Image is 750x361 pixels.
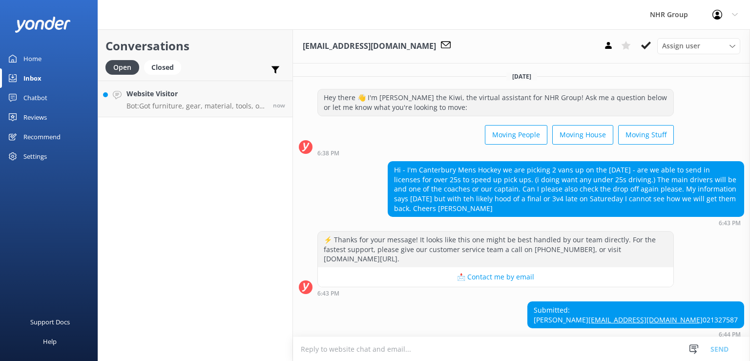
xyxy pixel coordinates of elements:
[23,88,47,107] div: Chatbot
[23,68,42,88] div: Inbox
[588,315,703,324] a: [EMAIL_ADDRESS][DOMAIN_NAME]
[23,49,42,68] div: Home
[318,89,673,115] div: Hey there 👋 I'm [PERSON_NAME] the Kiwi, the virtual assistant for NHR Group! Ask me a question be...
[43,332,57,351] div: Help
[317,291,339,297] strong: 6:43 PM
[23,147,47,166] div: Settings
[719,220,741,226] strong: 6:43 PM
[318,267,673,287] button: 📩 Contact me by email
[317,149,674,156] div: Sep 01 2025 06:38pm (UTC +12:00) Pacific/Auckland
[657,38,740,54] div: Assign User
[30,312,70,332] div: Support Docs
[552,125,613,145] button: Moving House
[388,162,744,216] div: Hi - I'm Canterbury Mens Hockey we are picking 2 vans up on the [DATE] - are we able to send in l...
[98,81,292,117] a: Website VisitorBot:Got furniture, gear, material, tools, or freight to move? Take our quiz to fin...
[618,125,674,145] button: Moving Stuff
[527,331,744,338] div: Sep 01 2025 06:44pm (UTC +12:00) Pacific/Auckland
[528,302,744,328] div: Submitted: [PERSON_NAME] 021327587
[105,62,144,72] a: Open
[318,232,673,267] div: ⚡ Thanks for your message! It looks like this one might be best handled by our team directly. For...
[105,37,285,55] h2: Conversations
[388,219,744,226] div: Sep 01 2025 06:43pm (UTC +12:00) Pacific/Auckland
[23,127,61,147] div: Recommend
[144,62,186,72] a: Closed
[719,332,741,338] strong: 6:44 PM
[662,41,700,51] span: Assign user
[23,107,47,127] div: Reviews
[317,150,339,156] strong: 6:38 PM
[506,72,537,81] span: [DATE]
[126,88,266,99] h4: Website Visitor
[126,102,266,110] p: Bot: Got furniture, gear, material, tools, or freight to move? Take our quiz to find the best veh...
[485,125,547,145] button: Moving People
[303,40,436,53] h3: [EMAIL_ADDRESS][DOMAIN_NAME]
[105,60,139,75] div: Open
[15,17,71,33] img: yonder-white-logo.png
[273,101,285,109] span: Sep 02 2025 12:15pm (UTC +12:00) Pacific/Auckland
[144,60,181,75] div: Closed
[317,290,674,297] div: Sep 01 2025 06:43pm (UTC +12:00) Pacific/Auckland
